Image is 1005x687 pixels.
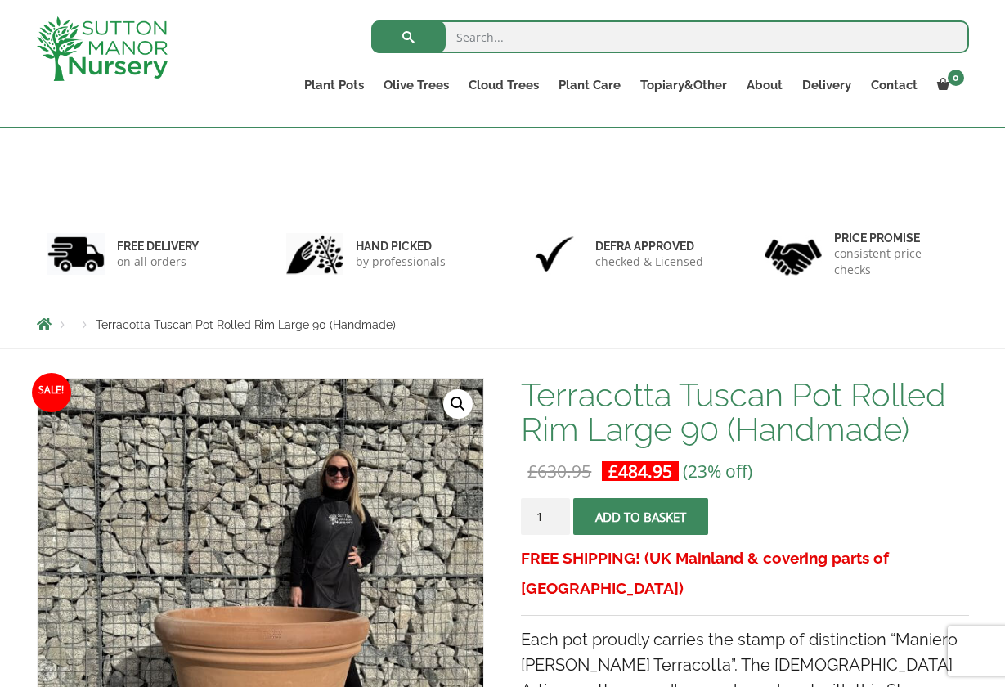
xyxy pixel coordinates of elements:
img: logo [37,16,168,81]
a: View full-screen image gallery [443,389,473,419]
span: Sale! [32,373,71,412]
a: Cloud Trees [459,74,549,97]
a: Plant Care [549,74,630,97]
p: on all orders [117,254,199,270]
a: Topiary&Other [630,74,737,97]
h6: Price promise [834,231,958,245]
img: 3.jpg [526,233,583,275]
a: Delivery [792,74,861,97]
bdi: 630.95 [527,460,591,483]
h1: Terracotta Tuscan Pot Rolled Rim Large 90 (Handmade) [521,378,968,447]
a: Olive Trees [374,74,459,97]
span: 0 [948,70,964,86]
span: £ [608,460,618,483]
a: 0 [927,74,969,97]
p: by professionals [356,254,446,270]
img: 1.jpg [47,233,105,275]
bdi: 484.95 [608,460,672,483]
img: 2.jpg [286,233,343,275]
p: consistent price checks [834,245,958,278]
span: £ [527,460,537,483]
button: Add to basket [573,498,708,535]
p: checked & Licensed [595,254,703,270]
a: About [737,74,792,97]
h3: FREE SHIPPING! (UK Mainland & covering parts of [GEOGRAPHIC_DATA]) [521,543,968,604]
input: Search... [371,20,969,53]
h6: Defra approved [595,239,703,254]
h6: FREE DELIVERY [117,239,199,254]
input: Product quantity [521,498,570,535]
a: Contact [861,74,927,97]
h6: hand picked [356,239,446,254]
nav: Breadcrumbs [37,317,969,330]
span: (23% off) [683,460,752,483]
img: 4.jpg [765,229,822,279]
a: Plant Pots [294,74,374,97]
span: Terracotta Tuscan Pot Rolled Rim Large 90 (Handmade) [96,318,396,331]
